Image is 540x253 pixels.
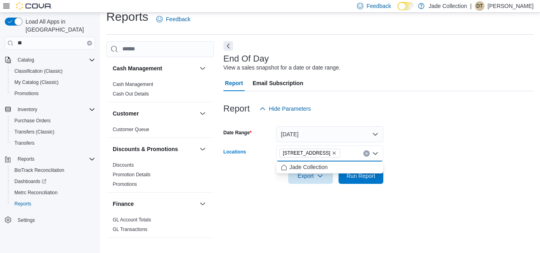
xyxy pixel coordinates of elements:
span: GL Account Totals [113,217,151,223]
span: Run Report [347,172,375,180]
span: Settings [14,215,95,225]
span: My Catalog (Classic) [14,79,59,86]
a: Metrc Reconciliation [11,188,61,197]
span: BioTrack Reconciliation [11,165,95,175]
button: Catalog [2,54,98,66]
a: Discounts [113,162,134,168]
button: Inventory [2,104,98,115]
button: Run Report [339,168,383,184]
span: Classification (Classic) [14,68,63,74]
a: Dashboards [11,177,50,186]
span: Transfers [11,138,95,148]
span: Reports [18,156,34,162]
span: Reports [14,154,95,164]
img: Cova [16,2,52,10]
a: Promotion Details [113,172,151,177]
p: | [470,1,472,11]
div: View a sales snapshot for a date or date range. [223,64,341,72]
button: [DATE] [276,126,383,142]
button: Next [223,41,233,51]
a: Customer Queue [113,127,149,132]
button: Promotions [8,88,98,99]
span: Transfers [14,140,34,146]
button: Customer [198,109,207,118]
button: Clear input [363,150,370,157]
span: Purchase Orders [11,116,95,126]
a: Classification (Classic) [11,66,66,76]
a: Transfers (Classic) [11,127,58,137]
span: 1098 East Main St. [279,149,341,157]
div: Choose from the following options [276,161,383,173]
span: Catalog [14,55,95,65]
h3: End Of Day [223,54,269,64]
button: Customer [113,110,196,118]
span: Promotions [11,89,95,98]
a: Dashboards [8,176,98,187]
nav: Complex example [5,51,95,247]
span: DT [476,1,483,11]
button: Settings [2,214,98,226]
span: Catalog [18,57,34,63]
h3: Inventory [113,245,138,253]
button: Cash Management [113,64,196,72]
a: Cash Out Details [113,91,149,97]
button: Finance [113,200,196,208]
input: Dark Mode [397,2,414,10]
a: Purchase Orders [11,116,54,126]
button: Metrc Reconciliation [8,187,98,198]
span: Classification (Classic) [11,66,95,76]
a: BioTrack Reconciliation [11,165,68,175]
button: Clear input [87,41,92,46]
span: Email Subscription [253,75,303,91]
button: Cash Management [198,64,207,73]
button: Inventory [14,105,40,114]
button: Reports [2,153,98,165]
button: Jade Collection [276,161,383,173]
button: Catalog [14,55,37,65]
span: My Catalog (Classic) [11,78,95,87]
a: Promotions [11,89,42,98]
h1: Reports [106,9,148,25]
span: Purchase Orders [14,118,51,124]
span: Dashboards [11,177,95,186]
a: Cash Management [113,82,153,87]
h3: Cash Management [113,64,162,72]
span: Promotions [14,90,39,97]
a: My Catalog (Classic) [11,78,62,87]
button: Reports [8,198,98,209]
a: GL Transactions [113,227,147,232]
span: Settings [18,217,35,223]
button: Export [288,168,333,184]
button: Discounts & Promotions [198,144,207,154]
h3: Report [223,104,250,114]
button: Hide Parameters [256,101,314,117]
button: Finance [198,199,207,209]
h3: Finance [113,200,134,208]
button: Transfers [8,137,98,149]
span: Metrc Reconciliation [11,188,95,197]
div: Finance [106,215,214,237]
span: Reports [14,201,31,207]
button: Inventory [113,245,196,253]
button: Reports [14,154,38,164]
a: Settings [14,215,38,225]
button: Transfers (Classic) [8,126,98,137]
a: Promotions [113,181,137,187]
span: Load All Apps in [GEOGRAPHIC_DATA] [22,18,95,34]
span: Transfers (Classic) [11,127,95,137]
button: Remove 1098 East Main St. from selection in this group [332,151,337,155]
span: BioTrack Reconciliation [14,167,64,173]
a: Reports [11,199,34,209]
a: Transfers [11,138,38,148]
span: Promotion Details [113,171,151,178]
div: Discounts & Promotions [106,160,214,192]
h3: Customer [113,110,139,118]
span: Inventory [14,105,95,114]
span: Report [225,75,243,91]
h3: Discounts & Promotions [113,145,178,153]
